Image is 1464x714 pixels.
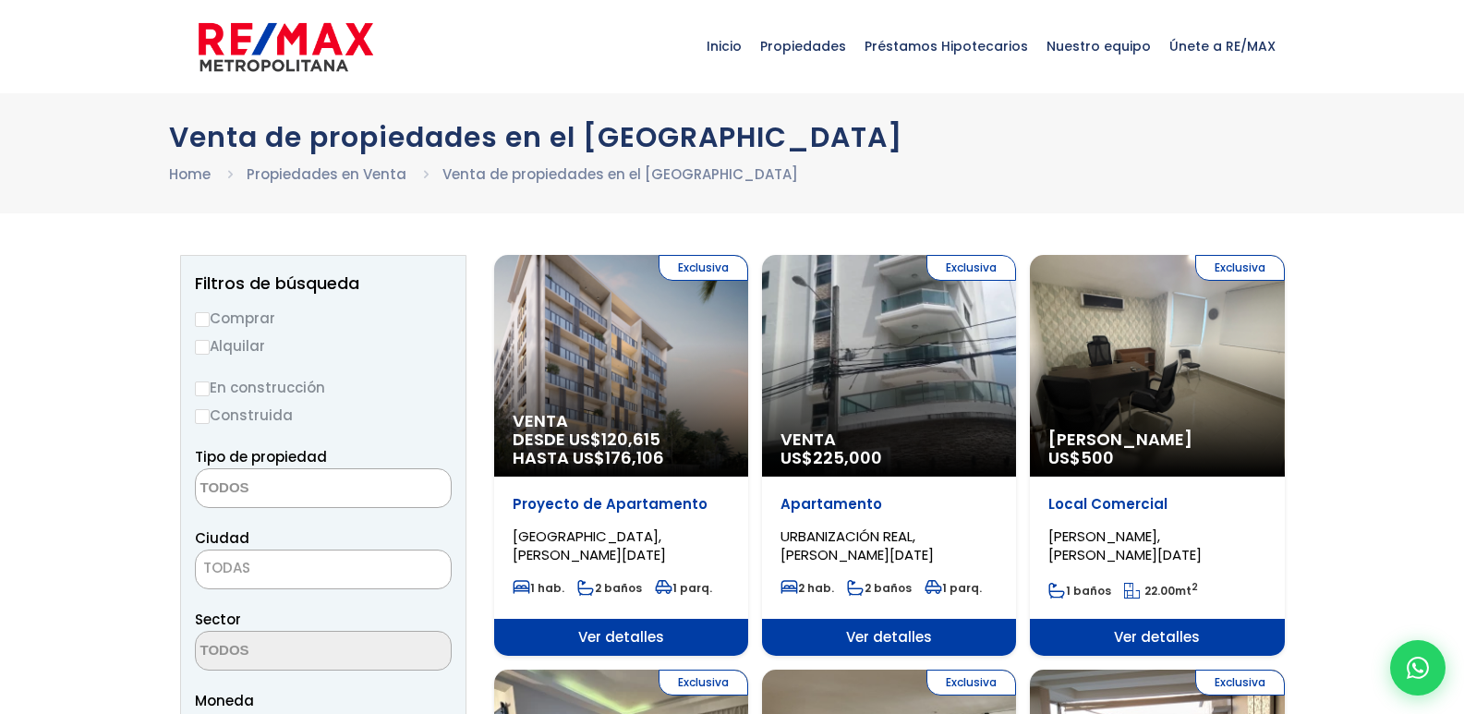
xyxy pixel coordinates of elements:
a: Propiedades en Venta [247,164,406,184]
li: Venta de propiedades en el [GEOGRAPHIC_DATA] [442,163,798,186]
span: HASTA US$ [513,449,730,467]
span: Exclusiva [659,255,748,281]
span: US$ [1048,446,1114,469]
label: Alquilar [195,334,452,357]
span: mt [1124,583,1198,599]
span: Únete a RE/MAX [1160,18,1285,74]
span: Ver detalles [494,619,748,656]
span: [PERSON_NAME], [PERSON_NAME][DATE] [1048,526,1202,564]
label: Comprar [195,307,452,330]
span: TODAS [203,558,250,577]
a: Home [169,164,211,184]
a: Exclusiva Venta DESDE US$120,615 HASTA US$176,106 Proyecto de Apartamento [GEOGRAPHIC_DATA], [PER... [494,255,748,656]
span: 1 parq. [925,580,982,596]
p: Proyecto de Apartamento [513,495,730,514]
span: US$ [780,446,882,469]
span: Ver detalles [762,619,1016,656]
h1: Venta de propiedades en el [GEOGRAPHIC_DATA] [169,121,1296,153]
label: En construcción [195,376,452,399]
span: URBANIZACIÓN REAL, [PERSON_NAME][DATE] [780,526,934,564]
sup: 2 [1192,580,1198,594]
span: Exclusiva [1195,255,1285,281]
input: Comprar [195,312,210,327]
span: TODAS [196,555,451,581]
span: Sector [195,610,241,629]
span: Préstamos Hipotecarios [855,18,1037,74]
span: 2 hab. [780,580,834,596]
span: DESDE US$ [513,430,730,467]
p: Apartamento [780,495,998,514]
span: Exclusiva [926,670,1016,696]
span: 1 hab. [513,580,564,596]
span: Venta [513,412,730,430]
span: Exclusiva [926,255,1016,281]
span: 22.00 [1144,583,1175,599]
span: Inicio [697,18,751,74]
span: TODAS [195,550,452,589]
span: 120,615 [601,428,660,451]
span: Nuestro equipo [1037,18,1160,74]
span: 500 [1081,446,1114,469]
span: Moneda [195,689,452,712]
p: Local Comercial [1048,495,1265,514]
h2: Filtros de búsqueda [195,274,452,293]
span: 1 baños [1048,583,1111,599]
a: Exclusiva Venta US$225,000 Apartamento URBANIZACIÓN REAL, [PERSON_NAME][DATE] 2 hab. 2 baños 1 pa... [762,255,1016,656]
span: Exclusiva [659,670,748,696]
span: Ciudad [195,528,249,548]
textarea: Search [196,632,375,672]
img: remax-metropolitana-logo [199,19,373,75]
span: Propiedades [751,18,855,74]
span: 225,000 [813,446,882,469]
textarea: Search [196,469,375,509]
input: Construida [195,409,210,424]
span: [GEOGRAPHIC_DATA], [PERSON_NAME][DATE] [513,526,666,564]
span: 2 baños [577,580,642,596]
span: Venta [780,430,998,449]
span: Ver detalles [1030,619,1284,656]
label: Construida [195,404,452,427]
a: Exclusiva [PERSON_NAME] US$500 Local Comercial [PERSON_NAME], [PERSON_NAME][DATE] 1 baños 22.00mt... [1030,255,1284,656]
span: [PERSON_NAME] [1048,430,1265,449]
input: En construcción [195,381,210,396]
input: Alquilar [195,340,210,355]
span: Tipo de propiedad [195,447,327,466]
span: 176,106 [605,446,664,469]
span: 2 baños [847,580,912,596]
span: 1 parq. [655,580,712,596]
span: Exclusiva [1195,670,1285,696]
